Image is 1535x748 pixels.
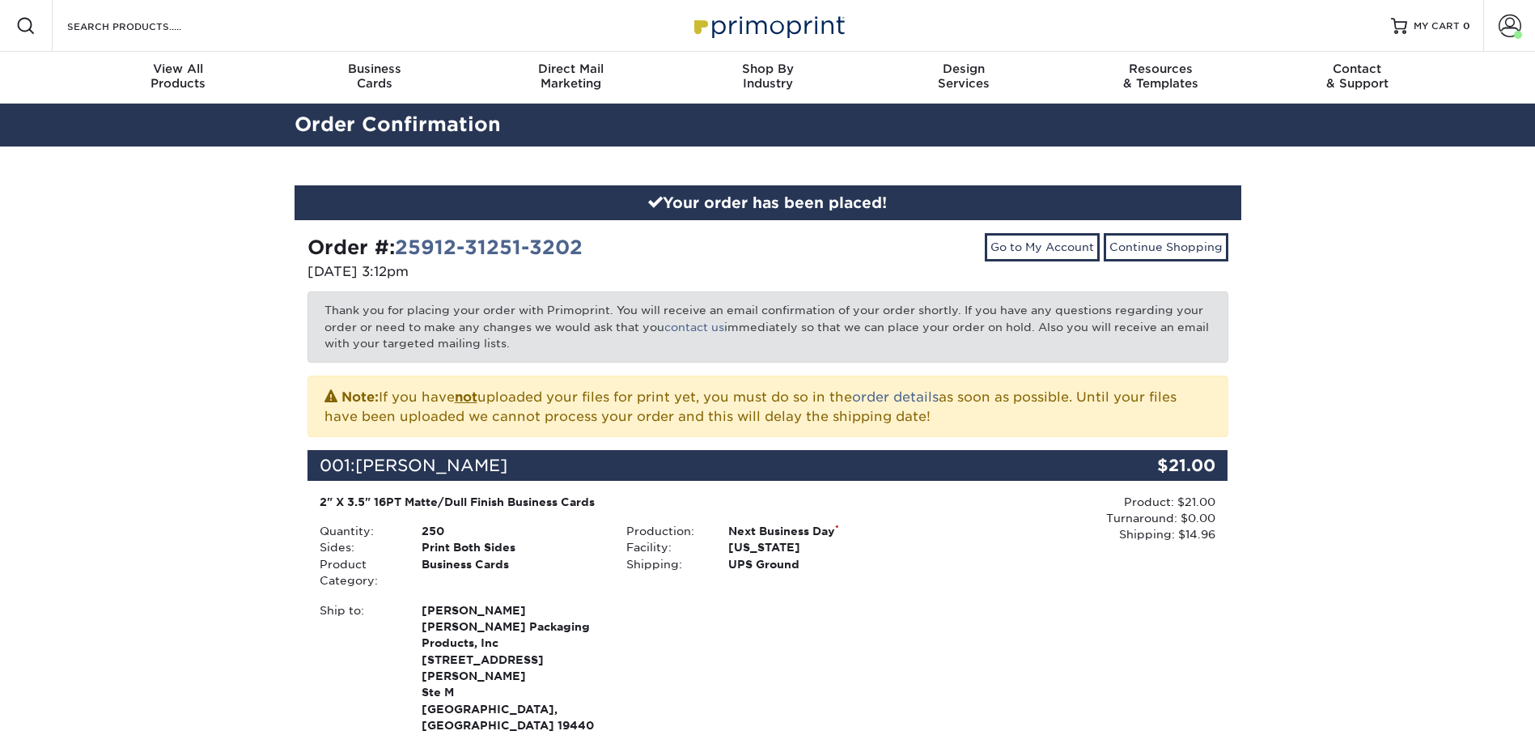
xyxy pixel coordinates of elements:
div: Sides: [307,539,409,555]
span: [PERSON_NAME] Packaging Products, Inc [422,618,602,652]
a: Contact& Support [1259,52,1456,104]
h2: Order Confirmation [282,110,1253,140]
div: Product Category: [307,556,409,589]
strong: [GEOGRAPHIC_DATA], [GEOGRAPHIC_DATA] 19440 [422,602,602,733]
a: Go to My Account [985,233,1100,261]
span: [STREET_ADDRESS][PERSON_NAME] [422,652,602,685]
span: MY CART [1414,19,1460,33]
input: SEARCH PRODUCTS..... [66,16,223,36]
a: 25912-31251-3202 [395,236,583,259]
div: Facility: [614,539,716,555]
a: order details [852,389,939,405]
p: Thank you for placing your order with Primoprint. You will receive an email confirmation of your ... [307,291,1228,362]
div: & Support [1259,62,1456,91]
div: Shipping: [614,556,716,572]
div: 250 [409,523,614,539]
div: Services [866,62,1062,91]
div: Industry [669,62,866,91]
div: Product: $21.00 Turnaround: $0.00 Shipping: $14.96 [921,494,1215,543]
span: [PERSON_NAME] [355,456,507,475]
strong: Order #: [307,236,583,259]
div: Print Both Sides [409,539,614,555]
img: Primoprint [687,8,849,43]
div: Your order has been placed! [295,185,1241,221]
div: Next Business Day [716,523,921,539]
span: 0 [1463,20,1470,32]
div: & Templates [1062,62,1259,91]
div: Quantity: [307,523,409,539]
span: [PERSON_NAME] [422,602,602,618]
a: contact us [664,321,724,334]
span: Design [866,62,1062,76]
p: [DATE] 3:12pm [307,262,756,282]
a: Resources& Templates [1062,52,1259,104]
div: [US_STATE] [716,539,921,555]
div: 2" X 3.5" 16PT Matte/Dull Finish Business Cards [320,494,910,510]
span: Shop By [669,62,866,76]
div: Production: [614,523,716,539]
div: Cards [276,62,473,91]
p: If you have uploaded your files for print yet, you must do so in the as soon as possible. Until y... [324,386,1211,427]
a: Continue Shopping [1104,233,1228,261]
span: Business [276,62,473,76]
div: $21.00 [1075,450,1228,481]
strong: Note: [341,389,379,405]
a: DesignServices [866,52,1062,104]
span: View All [80,62,277,76]
a: View AllProducts [80,52,277,104]
span: Direct Mail [473,62,669,76]
b: not [455,389,477,405]
span: Ste M [422,684,602,700]
div: Ship to: [307,602,409,734]
div: 001: [307,450,1075,481]
div: Business Cards [409,556,614,589]
a: Shop ByIndustry [669,52,866,104]
span: Contact [1259,62,1456,76]
a: BusinessCards [276,52,473,104]
div: UPS Ground [716,556,921,572]
span: Resources [1062,62,1259,76]
div: Products [80,62,277,91]
a: Direct MailMarketing [473,52,669,104]
div: Marketing [473,62,669,91]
